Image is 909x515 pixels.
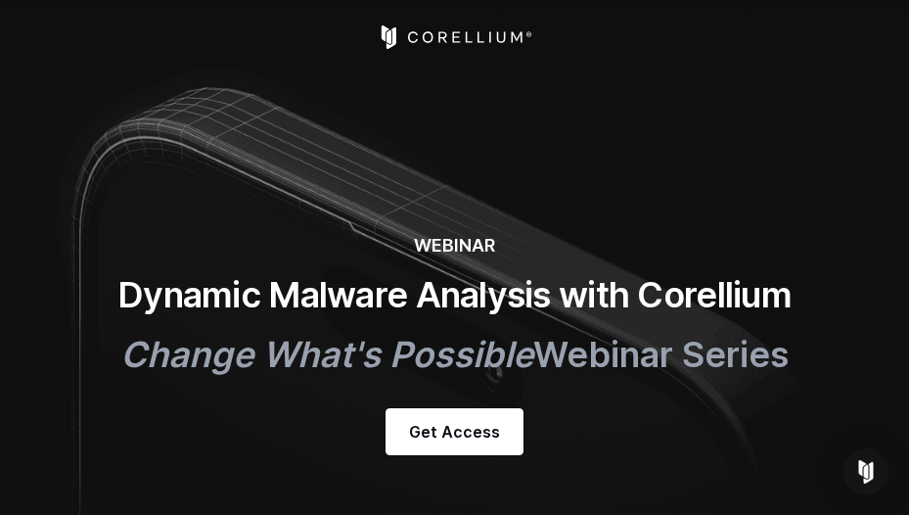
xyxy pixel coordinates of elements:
[386,408,523,455] a: Get Access
[409,420,500,444] span: Get Access
[64,235,846,257] h6: WEBINAR
[377,25,532,49] a: Corellium Home
[842,448,889,495] div: Open Intercom Messenger
[120,333,533,376] em: Change What's Possible
[64,333,846,377] h2: Webinar Series
[64,273,846,317] h1: Dynamic Malware Analysis with Corellium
